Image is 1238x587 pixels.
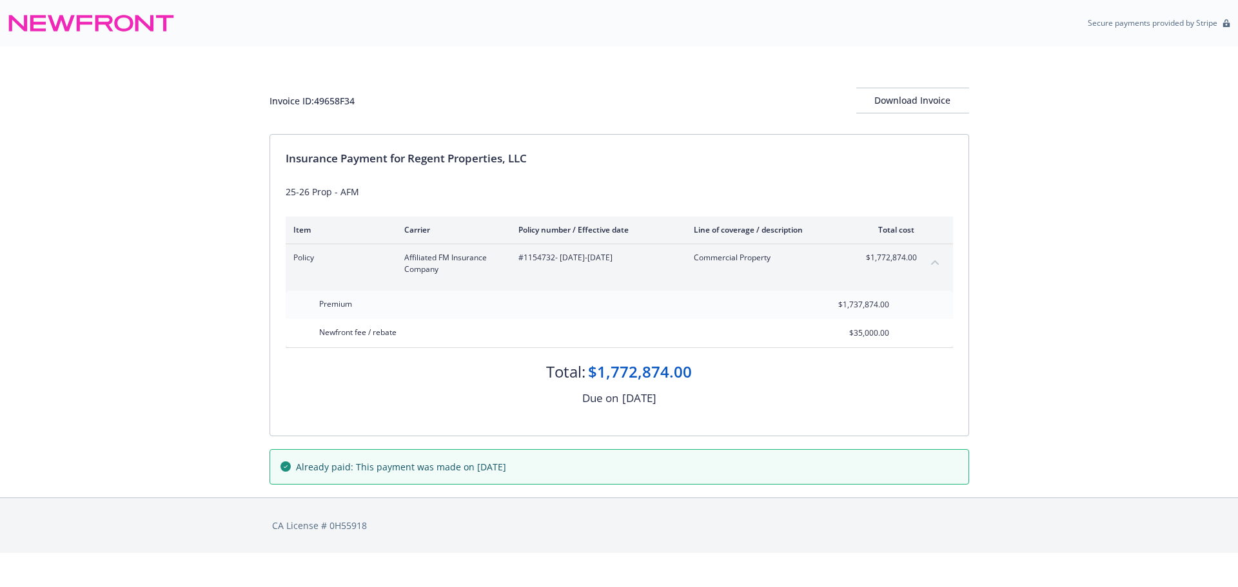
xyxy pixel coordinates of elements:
[296,460,506,474] span: Already paid: This payment was made on [DATE]
[286,244,953,283] div: PolicyAffiliated FM Insurance Company#1154732- [DATE]-[DATE]Commercial Property$1,772,874.00colla...
[694,252,845,264] span: Commercial Property
[319,327,397,338] span: Newfront fee / rebate
[694,224,845,235] div: Line of coverage / description
[925,252,945,273] button: collapse content
[518,224,673,235] div: Policy number / Effective date
[622,390,656,407] div: [DATE]
[582,390,618,407] div: Due on
[813,295,897,314] input: 0.00
[1088,17,1217,28] p: Secure payments provided by Stripe
[588,361,692,383] div: $1,772,874.00
[286,150,953,167] div: Insurance Payment for Regent Properties, LLC
[546,361,585,383] div: Total:
[404,252,498,275] span: Affiliated FM Insurance Company
[404,224,498,235] div: Carrier
[319,298,352,309] span: Premium
[518,252,673,264] span: #1154732 - [DATE]-[DATE]
[866,224,914,235] div: Total cost
[293,224,384,235] div: Item
[856,88,969,113] button: Download Invoice
[270,94,355,108] div: Invoice ID: 49658F34
[272,519,967,532] div: CA License # 0H55918
[866,252,914,264] span: $1,772,874.00
[286,185,953,198] div: 25-26 Prop - AFM
[293,252,384,264] span: Policy
[813,323,897,343] input: 0.00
